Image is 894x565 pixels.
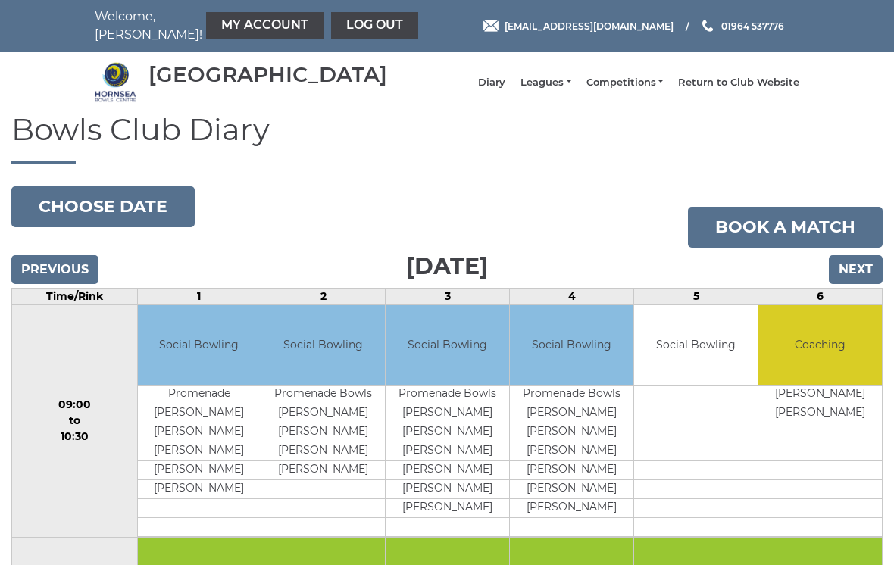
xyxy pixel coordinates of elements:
td: [PERSON_NAME] [758,385,882,404]
td: [PERSON_NAME] [510,460,633,479]
td: Social Bowling [386,305,509,385]
td: Promenade Bowls [510,385,633,404]
a: Phone us 01964 537776 [700,19,784,33]
td: [PERSON_NAME] [261,460,385,479]
img: Phone us [702,20,713,32]
td: [PERSON_NAME] [261,423,385,442]
td: [PERSON_NAME] [261,442,385,460]
span: 01964 537776 [721,20,784,31]
td: 2 [261,289,386,305]
td: 09:00 to 10:30 [12,305,138,538]
td: [PERSON_NAME] [386,479,509,498]
nav: Welcome, [PERSON_NAME]! [95,8,375,44]
td: Promenade Bowls [386,385,509,404]
div: [GEOGRAPHIC_DATA] [148,63,387,86]
td: 5 [634,289,758,305]
a: My Account [206,12,324,39]
td: [PERSON_NAME] [386,423,509,442]
button: Choose date [11,186,195,227]
td: [PERSON_NAME] [138,460,261,479]
td: [PERSON_NAME] [138,423,261,442]
a: Log out [331,12,418,39]
span: [EMAIL_ADDRESS][DOMAIN_NAME] [505,20,674,31]
td: Time/Rink [12,289,138,305]
td: 4 [510,289,634,305]
td: Promenade [138,385,261,404]
td: 3 [386,289,510,305]
td: [PERSON_NAME] [138,479,261,498]
a: Competitions [586,76,663,89]
img: Hornsea Bowls Centre [95,61,136,103]
td: [PERSON_NAME] [138,404,261,423]
td: Promenade Bowls [261,385,385,404]
td: [PERSON_NAME] [510,442,633,460]
td: 1 [137,289,261,305]
a: Email [EMAIL_ADDRESS][DOMAIN_NAME] [483,19,674,33]
td: Social Bowling [634,305,758,385]
a: Diary [478,76,505,89]
td: [PERSON_NAME] [138,442,261,460]
td: [PERSON_NAME] [510,404,633,423]
td: Coaching [758,305,882,385]
td: [PERSON_NAME] [758,404,882,423]
a: Book a match [688,207,883,248]
td: [PERSON_NAME] [386,442,509,460]
input: Next [829,255,883,284]
img: Email [483,20,499,32]
td: [PERSON_NAME] [386,460,509,479]
td: [PERSON_NAME] [386,498,509,517]
h1: Bowls Club Diary [11,113,883,164]
td: [PERSON_NAME] [510,423,633,442]
input: Previous [11,255,98,284]
a: Leagues [520,76,570,89]
td: [PERSON_NAME] [510,498,633,517]
td: [PERSON_NAME] [386,404,509,423]
td: [PERSON_NAME] [510,479,633,498]
a: Return to Club Website [678,76,799,89]
td: [PERSON_NAME] [261,404,385,423]
td: Social Bowling [138,305,261,385]
td: Social Bowling [510,305,633,385]
td: 6 [758,289,883,305]
td: Social Bowling [261,305,385,385]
